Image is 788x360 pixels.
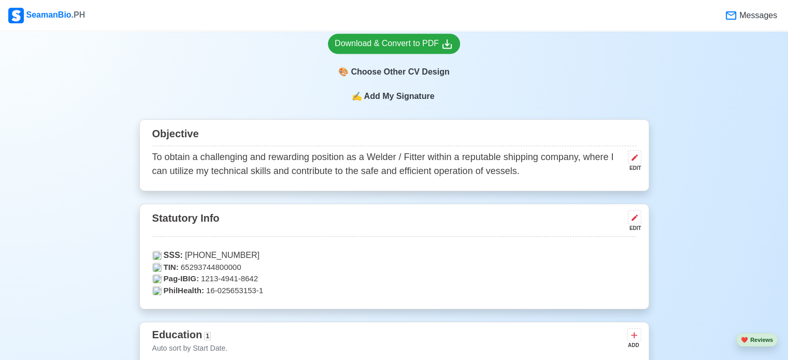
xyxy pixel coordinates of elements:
p: [PHONE_NUMBER] [152,249,636,262]
p: 1213-4941-8642 [152,273,636,285]
div: Statutory Info [152,208,636,237]
span: Education [152,329,203,340]
div: Objective [152,124,636,146]
button: heartReviews [736,333,778,347]
span: Messages [737,9,777,22]
span: heart [741,337,748,343]
span: PhilHealth: [164,285,204,297]
span: SSS: [164,249,183,262]
div: EDIT [624,224,641,232]
p: Auto sort by Start Date. [152,343,228,354]
span: .PH [71,10,85,19]
a: Download & Convert to PDF [328,34,460,54]
div: ADD [627,341,639,349]
p: To obtain a challenging and rewarding position as a Welder / Fitter within a reputable shipping c... [152,150,624,178]
span: sign [351,90,362,103]
span: Add My Signature [362,90,436,103]
p: 16-025653153-1 [152,285,636,297]
span: 1 [204,332,211,340]
span: TIN: [164,262,179,273]
img: Logo [8,8,24,23]
span: Pag-IBIG: [164,273,199,285]
div: EDIT [624,164,641,172]
p: 65293744800000 [152,262,636,273]
div: Choose Other CV Design [328,62,460,82]
span: paint [338,66,349,78]
div: Download & Convert to PDF [335,37,453,50]
div: SeamanBio [8,8,85,23]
